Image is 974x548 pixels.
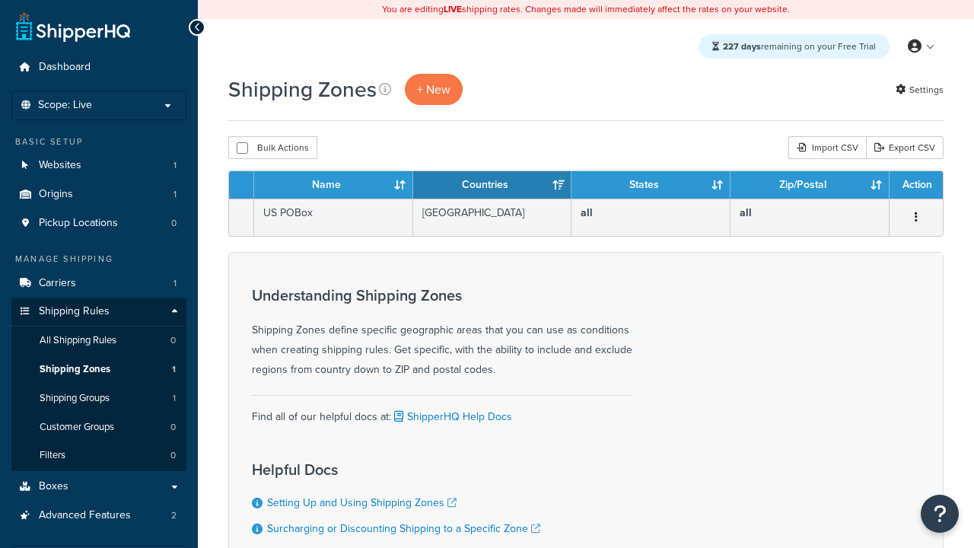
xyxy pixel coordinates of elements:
[740,205,752,221] b: all
[571,171,730,199] th: States: activate to sort column ascending
[170,449,176,462] span: 0
[39,277,76,290] span: Carriers
[11,413,186,441] li: Customer Groups
[11,384,186,413] li: Shipping Groups
[444,2,462,16] b: LIVE
[11,355,186,384] a: Shipping Zones 1
[228,136,317,159] button: Bulk Actions
[413,171,572,199] th: Countries: activate to sort column ascending
[581,205,593,221] b: all
[11,413,186,441] a: Customer Groups 0
[172,363,176,376] span: 1
[40,421,114,434] span: Customer Groups
[417,81,450,98] span: + New
[11,151,186,180] a: Websites 1
[38,99,92,112] span: Scope: Live
[699,34,890,59] div: remaining on your Free Trial
[16,11,130,42] a: ShipperHQ Home
[11,327,186,355] a: All Shipping Rules 0
[11,473,186,501] a: Boxes
[40,363,110,376] span: Shipping Zones
[40,449,65,462] span: Filters
[39,480,68,493] span: Boxes
[11,502,186,530] a: Advanced Features 2
[39,61,91,74] span: Dashboard
[11,269,186,298] a: Carriers 1
[40,334,116,347] span: All Shipping Rules
[11,53,186,81] a: Dashboard
[39,509,131,522] span: Advanced Features
[723,40,761,53] strong: 227 days
[170,334,176,347] span: 0
[39,159,81,172] span: Websites
[11,209,186,237] a: Pickup Locations 0
[40,392,110,405] span: Shipping Groups
[173,277,177,290] span: 1
[252,287,632,380] div: Shipping Zones define specific geographic areas that you can use as conditions when creating ship...
[11,253,186,266] div: Manage Shipping
[170,421,176,434] span: 0
[228,75,377,104] h1: Shipping Zones
[890,171,943,199] th: Action
[405,74,463,105] a: + New
[11,355,186,384] li: Shipping Zones
[171,217,177,230] span: 0
[39,217,118,230] span: Pickup Locations
[173,392,176,405] span: 1
[11,180,186,209] li: Origins
[11,441,186,470] a: Filters 0
[788,136,866,159] div: Import CSV
[173,188,177,201] span: 1
[11,135,186,148] div: Basic Setup
[11,327,186,355] li: All Shipping Rules
[391,409,512,425] a: ShipperHQ Help Docs
[267,521,540,537] a: Surcharging or Discounting Shipping to a Specific Zone
[11,441,186,470] li: Filters
[11,180,186,209] a: Origins 1
[413,199,572,236] td: [GEOGRAPHIC_DATA]
[254,199,413,236] td: US POBox
[896,79,944,100] a: Settings
[730,171,890,199] th: Zip/Postal: activate to sort column ascending
[39,188,73,201] span: Origins
[252,287,632,304] h3: Understanding Shipping Zones
[11,298,186,326] a: Shipping Rules
[866,136,944,159] a: Export CSV
[11,502,186,530] li: Advanced Features
[11,384,186,413] a: Shipping Groups 1
[11,269,186,298] li: Carriers
[171,509,177,522] span: 2
[11,209,186,237] li: Pickup Locations
[173,159,177,172] span: 1
[11,298,186,471] li: Shipping Rules
[11,151,186,180] li: Websites
[267,495,457,511] a: Setting Up and Using Shipping Zones
[252,461,540,478] h3: Helpful Docs
[39,305,110,318] span: Shipping Rules
[252,395,632,427] div: Find all of our helpful docs at:
[921,495,959,533] button: Open Resource Center
[254,171,413,199] th: Name: activate to sort column ascending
